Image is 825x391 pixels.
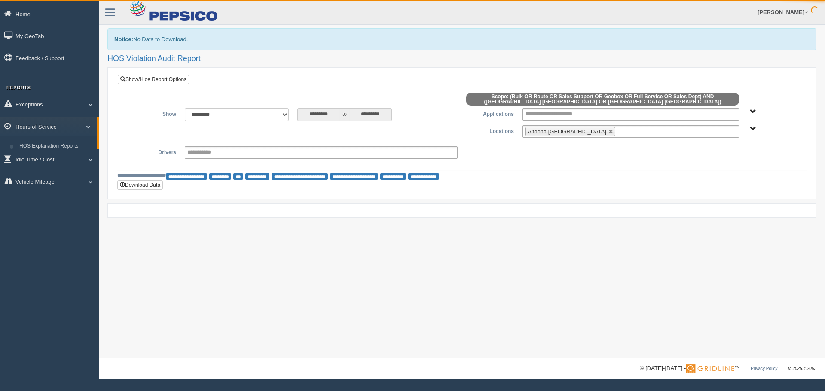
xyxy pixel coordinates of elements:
[466,93,739,106] span: Scope: (Bulk OR Route OR Sales Support OR Geobox OR Full Service OR Sales Dept) AND ([GEOGRAPHIC_...
[788,366,816,371] span: v. 2025.4.2063
[118,75,189,84] a: Show/Hide Report Options
[640,364,816,373] div: © [DATE]-[DATE] - ™
[114,36,133,42] b: Notice:
[528,128,606,135] span: Altoona [GEOGRAPHIC_DATA]
[107,28,816,50] div: No Data to Download.
[462,125,518,136] label: Locations
[15,139,97,154] a: HOS Explanation Reports
[751,366,777,371] a: Privacy Policy
[117,180,163,190] button: Download Data
[686,364,734,373] img: Gridline
[340,108,349,121] span: to
[124,146,180,157] label: Drivers
[107,55,816,63] h2: HOS Violation Audit Report
[124,108,180,118] label: Show
[462,108,518,118] label: Applications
